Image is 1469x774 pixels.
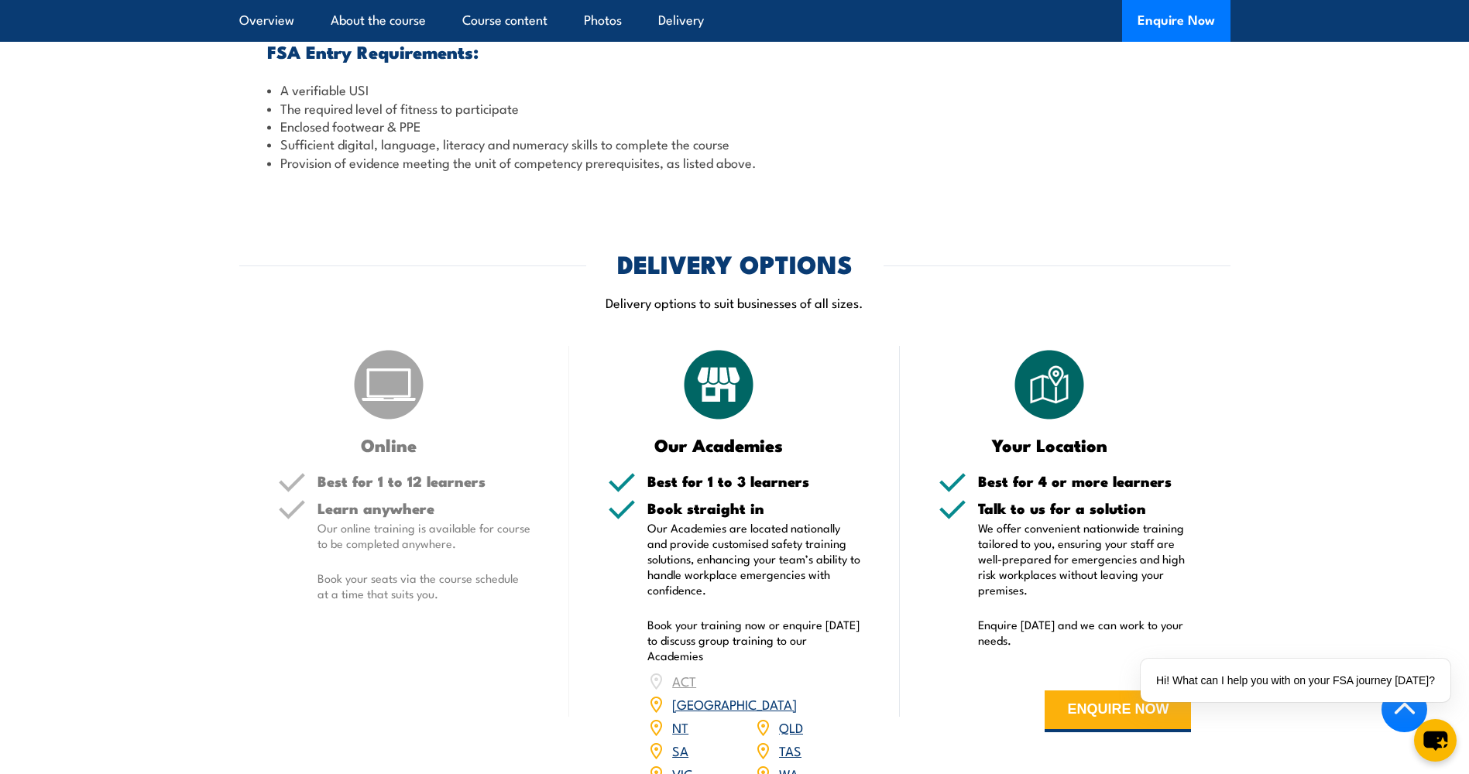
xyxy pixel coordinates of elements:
[267,153,1203,171] li: Provision of evidence meeting the unit of competency prerequisites, as listed above.
[672,741,688,759] a: SA
[267,135,1203,152] li: Sufficient digital, language, literacy and numeracy skills to complete the course
[978,474,1192,488] h5: Best for 4 or more learners
[267,99,1203,117] li: The required level of fitness to participate
[239,293,1230,311] p: Delivery options to suit businesses of all sizes.
[267,117,1203,135] li: Enclosed footwear & PPE
[647,617,861,663] p: Book your training now or enquire [DATE] to discuss group training to our Academies
[1045,690,1191,732] button: ENQUIRE NOW
[267,80,1203,98] li: A verifiable USI
[647,474,861,488] h5: Best for 1 to 3 learners
[278,436,500,454] h3: Online
[617,252,853,274] h2: DELIVERY OPTIONS
[317,570,531,601] p: Book your seats via the course schedule at a time that suits you.
[317,474,531,488] h5: Best for 1 to 12 learners
[672,694,797,713] a: [GEOGRAPHIC_DATA]
[978,501,1192,515] h5: Talk to us for a solution
[978,520,1192,598] p: We offer convenient nationwide training tailored to you, ensuring your staff are well-prepared fo...
[267,43,1203,60] h3: FSA Entry Requirements:
[317,520,531,551] p: Our online training is available for course to be completed anywhere.
[1414,719,1457,762] button: chat-button
[779,717,803,736] a: QLD
[1141,659,1450,702] div: Hi! What can I help you with on your FSA journey [DATE]?
[317,501,531,515] h5: Learn anywhere
[608,436,830,454] h3: Our Academies
[779,741,801,759] a: TAS
[978,617,1192,648] p: Enquire [DATE] and we can work to your needs.
[672,717,688,736] a: NT
[939,436,1161,454] h3: Your Location
[647,520,861,598] p: Our Academies are located nationally and provide customised safety training solutions, enhancing ...
[647,501,861,515] h5: Book straight in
